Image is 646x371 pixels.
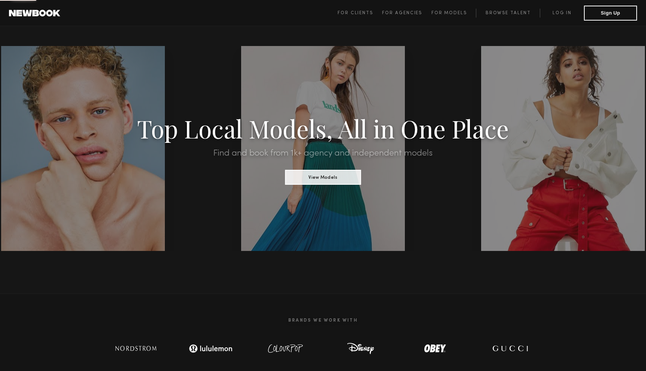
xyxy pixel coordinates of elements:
[338,9,382,18] a: For Clients
[486,341,534,356] img: logo-gucci.svg
[285,170,361,185] button: View Models
[336,341,385,356] img: logo-disney.svg
[261,341,310,356] img: logo-colour-pop.svg
[584,6,637,21] button: Sign Up
[49,117,598,140] h1: Top Local Models, All in One Place
[99,309,547,332] h2: Brands We Work With
[382,9,431,18] a: For Agencies
[476,9,540,18] a: Browse Talent
[185,341,237,356] img: logo-lulu.svg
[431,9,476,18] a: For Models
[411,341,459,356] img: logo-obey.svg
[110,341,162,356] img: logo-nordstrom.svg
[431,11,467,15] span: For Models
[285,172,361,181] a: View Models
[49,149,598,158] h2: Find and book from 1k+ agency and independent models
[338,11,373,15] span: For Clients
[382,11,422,15] span: For Agencies
[540,9,584,18] a: Log in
